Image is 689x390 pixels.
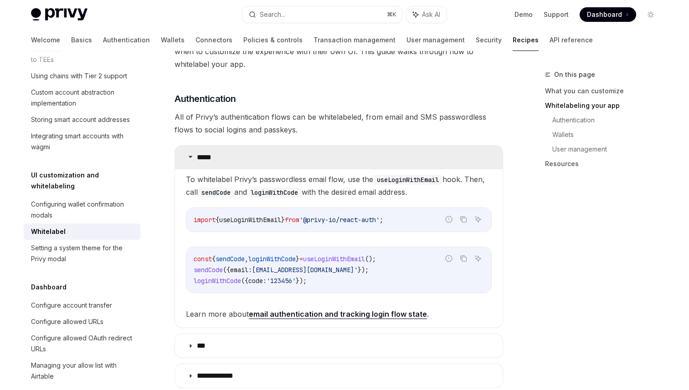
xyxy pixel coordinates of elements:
a: Using chains with Tier 2 support [24,68,140,84]
span: } [296,255,299,263]
a: User management [552,142,665,157]
span: = [299,255,303,263]
a: Policies & controls [243,29,303,51]
span: On this page [554,69,595,80]
span: Authentication [175,92,236,105]
span: ({ [241,277,248,285]
span: ({ [223,266,230,274]
button: Ask AI [472,213,484,225]
span: Learn more about . [186,308,492,320]
h5: Dashboard [31,282,67,293]
button: Copy the contents from the code block [458,253,469,264]
a: User management [406,29,465,51]
a: Authentication [552,113,665,127]
a: Support [544,10,569,19]
button: Ask AI [472,253,484,264]
img: light logo [31,8,87,21]
span: '123456' [267,277,296,285]
a: API reference [550,29,593,51]
span: (); [365,255,376,263]
span: All of Privy’s authentication flows can be whitelabeled, from email and SMS passwordless flows to... [175,111,503,136]
span: code: [248,277,267,285]
a: Configure allowed OAuth redirect URLs [24,330,140,357]
a: Authentication [103,29,150,51]
a: Storing smart account addresses [24,111,140,128]
span: email: [230,266,252,274]
a: Demo [514,10,533,19]
span: '@privy-io/react-auth' [299,216,380,224]
span: useLoginWithEmail [219,216,281,224]
div: Configure allowed OAuth redirect URLs [31,333,135,355]
h5: UI customization and whitelabeling [31,170,140,192]
div: Configuring wallet confirmation modals [31,199,135,221]
div: Configure allowed URLs [31,316,103,327]
div: Managing your allow list with Airtable [31,360,135,382]
span: useLoginWithEmail [303,255,365,263]
span: { [216,216,219,224]
details: *****To whitelabel Privy’s passwordless email flow, use theuseLoginWithEmailhook. Then, callsendC... [175,145,503,328]
button: Copy the contents from the code block [458,213,469,225]
a: Wallets [552,127,665,142]
div: Setting a system theme for the Privy modal [31,243,135,264]
a: Transaction management [314,29,396,51]
a: Custom account abstraction implementation [24,84,140,111]
div: Integrating smart accounts with wagmi [31,131,135,152]
a: Integrating smart accounts with wagmi [24,128,140,155]
span: }); [296,277,307,285]
button: Report incorrect code [443,253,455,264]
span: Ask AI [422,10,440,19]
a: Security [476,29,502,51]
div: Search... [260,9,285,20]
a: What you can customize [545,84,665,98]
span: const [194,255,212,263]
button: Ask AI [406,6,447,23]
button: Report incorrect code [443,213,455,225]
code: useLoginWithEmail [373,175,442,185]
span: }); [358,266,369,274]
span: ; [380,216,383,224]
a: Connectors [195,29,232,51]
span: sendCode [194,266,223,274]
div: Configure account transfer [31,300,112,311]
span: Privy allows developers to choose when to take advantage of [PERSON_NAME]’s UI and when to custom... [175,32,503,71]
a: Configuring wallet confirmation modals [24,196,140,223]
span: sendCode [216,255,245,263]
div: Custom account abstraction implementation [31,87,135,109]
a: Recipes [513,29,539,51]
a: Dashboard [580,7,636,22]
a: Whitelabeling your app [545,98,665,113]
a: Welcome [31,29,60,51]
a: Setting a system theme for the Privy modal [24,240,140,267]
button: Toggle dark mode [643,7,658,22]
span: { [212,255,216,263]
span: loginWithCode [194,277,241,285]
span: loginWithCode [248,255,296,263]
span: import [194,216,216,224]
span: ⌘ K [387,11,396,18]
a: Managing your allow list with Airtable [24,357,140,385]
a: email authentication and tracking login flow state [249,309,427,319]
div: Storing smart account addresses [31,114,130,125]
span: [EMAIL_ADDRESS][DOMAIN_NAME]' [252,266,358,274]
code: sendCode [198,187,234,198]
a: Configure account transfer [24,297,140,314]
span: } [281,216,285,224]
a: Wallets [161,29,185,51]
a: Basics [71,29,92,51]
button: Search...⌘K [242,6,402,23]
a: Resources [545,157,665,171]
code: loginWithCode [247,187,302,198]
span: , [245,255,248,263]
a: Configure allowed URLs [24,314,140,330]
span: To whitelabel Privy’s passwordless email flow, use the hook. Then, call and with the desired emai... [186,173,492,198]
span: Dashboard [587,10,622,19]
div: Whitelabel [31,226,66,237]
span: from [285,216,299,224]
a: Whitelabel [24,223,140,240]
div: Using chains with Tier 2 support [31,71,127,81]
